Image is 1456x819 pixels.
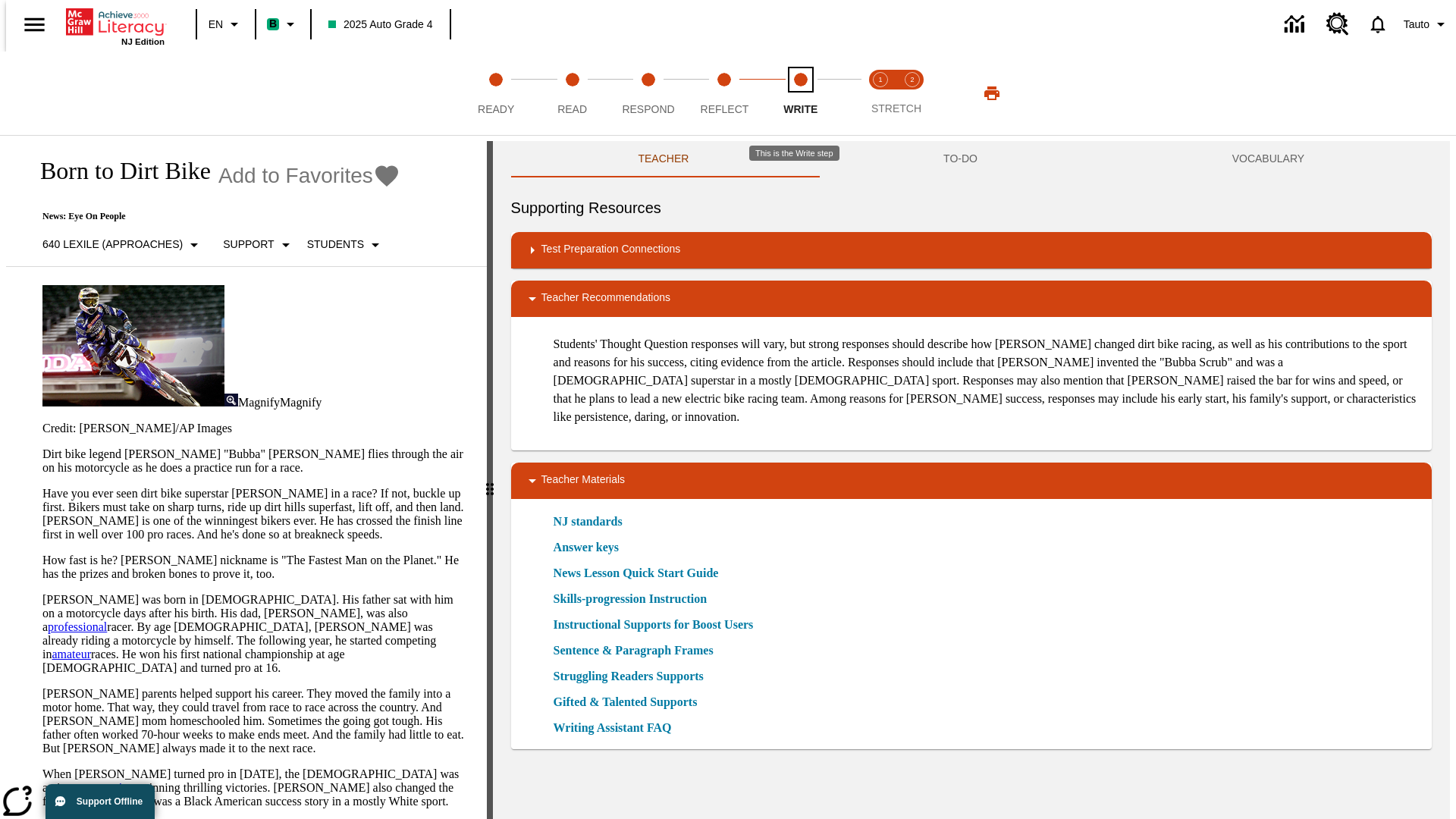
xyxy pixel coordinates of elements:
div: activity [493,141,1450,819]
button: Print [968,80,1016,107]
p: Students [307,237,364,253]
button: Write step 5 of 5 [757,52,845,135]
div: Test Preparation Connections [511,232,1432,268]
a: Gifted & Talented Supports [554,693,707,711]
span: Reflect [701,103,749,115]
div: Home [66,5,165,46]
span: Read [557,103,587,115]
a: Notifications [1358,5,1398,44]
p: [PERSON_NAME] was born in [DEMOGRAPHIC_DATA]. His father sat with him on a motorcycle days after ... [42,593,469,675]
button: Stretch Read step 1 of 2 [858,52,902,135]
p: How fast is he? [PERSON_NAME] nickname is "The Fastest Man on the Planet." He has the prizes and ... [42,554,469,581]
span: Add to Favorites [218,164,373,188]
button: Open side menu [12,2,57,47]
button: Add to Favorites - Born to Dirt Bike [218,162,400,189]
p: Teacher Materials [541,472,626,490]
a: amateur [52,648,91,661]
button: Stretch Respond step 2 of 2 [890,52,934,135]
div: Teacher Materials [511,463,1432,499]
span: Magnify [238,396,280,409]
p: Have you ever seen dirt bike superstar [PERSON_NAME] in a race? If not, buckle up first. Bikers m... [42,487,469,541]
p: Credit: [PERSON_NAME]/AP Images [42,422,469,435]
span: Magnify [280,396,322,409]
a: Instructional Supports for Boost Users, Will open in new browser window or tab [554,616,754,634]
a: Data Center [1276,4,1317,45]
button: Select Student [301,231,391,259]
div: Press Enter or Spacebar and then press right and left arrow keys to move the slider [487,141,493,819]
a: Sentence & Paragraph Frames, Will open in new browser window or tab [554,642,714,660]
p: Support [223,237,274,253]
a: sensation [89,781,135,794]
a: NJ standards [554,513,632,531]
p: Students' Thought Question responses will vary, but strong responses should describe how [PERSON_... [554,335,1420,426]
button: TO-DO [816,141,1105,177]
p: Test Preparation Connections [541,241,681,259]
div: Instructional Panel Tabs [511,141,1432,177]
p: 640 Lexile (Approaches) [42,237,183,253]
div: reading [6,141,487,811]
span: Tauto [1404,17,1429,33]
text: 2 [910,76,914,83]
button: Select Lexile, 640 Lexile (Approaches) [36,231,209,259]
p: [PERSON_NAME] parents helped support his career. They moved the family into a motor home. That wa... [42,687,469,755]
a: Resource Center, Will open in new tab [1317,4,1358,45]
div: This is the Write step [749,146,839,161]
span: Support Offline [77,796,143,807]
span: EN [209,17,223,33]
p: Teacher Recommendations [541,290,670,308]
p: When [PERSON_NAME] turned pro in [DATE], the [DEMOGRAPHIC_DATA] was an instant , winning thrillin... [42,767,469,808]
button: Respond step 3 of 5 [604,52,692,135]
img: Magnify [224,394,238,406]
text: 1 [878,76,882,83]
span: Write [783,103,817,115]
button: Support Offline [45,784,155,819]
span: Respond [622,103,674,115]
button: Boost Class color is mint green. Change class color [261,11,306,38]
button: VOCABULARY [1105,141,1432,177]
a: News Lesson Quick Start Guide, Will open in new browser window or tab [554,564,719,582]
a: Skills-progression Instruction, Will open in new browser window or tab [554,590,708,608]
span: STRETCH [871,102,921,115]
button: Teacher [511,141,817,177]
a: Writing Assistant FAQ [554,719,681,737]
button: Read step 2 of 5 [528,52,616,135]
button: Reflect step 4 of 5 [680,52,768,135]
img: Motocross racer James Stewart flies through the air on his dirt bike. [42,285,224,406]
button: Ready step 1 of 5 [452,52,540,135]
h1: Born to Dirt Bike [24,157,211,185]
a: professional [48,620,107,633]
p: Dirt bike legend [PERSON_NAME] "Bubba" [PERSON_NAME] flies through the air on his motorcycle as h... [42,447,469,475]
div: Teacher Recommendations [511,281,1432,317]
button: Profile/Settings [1398,11,1456,38]
h6: Supporting Resources [511,196,1432,220]
span: NJ Edition [121,37,165,46]
p: News: Eye On People [24,211,400,222]
span: 2025 Auto Grade 4 [328,17,433,33]
button: Scaffolds, Support [217,231,300,259]
span: B [269,14,277,33]
a: Answer keys, Will open in new browser window or tab [554,538,619,557]
a: Struggling Readers Supports [554,667,713,686]
span: Ready [478,103,514,115]
button: Language: EN, Select a language [202,11,250,38]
